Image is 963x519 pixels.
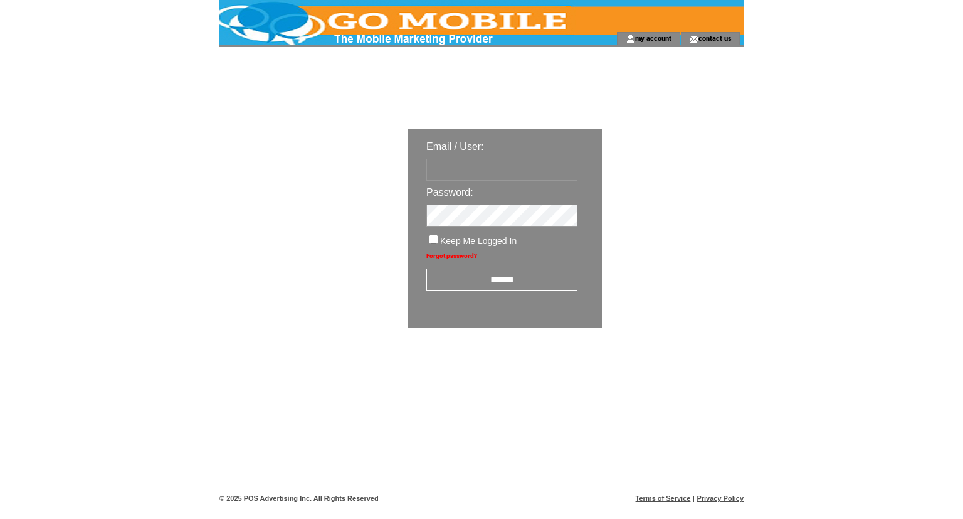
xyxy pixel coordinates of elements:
a: Forgot password? [426,252,477,259]
img: account_icon.gif [626,34,635,44]
a: contact us [698,34,732,42]
span: Keep Me Logged In [440,236,517,246]
a: Terms of Service [636,495,691,502]
span: | [693,495,695,502]
span: © 2025 POS Advertising Inc. All Rights Reserved [219,495,379,502]
img: transparent.png [638,359,701,375]
a: Privacy Policy [697,495,744,502]
span: Password: [426,187,473,198]
img: contact_us_icon.gif [689,34,698,44]
span: Email / User: [426,141,484,152]
a: my account [635,34,671,42]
